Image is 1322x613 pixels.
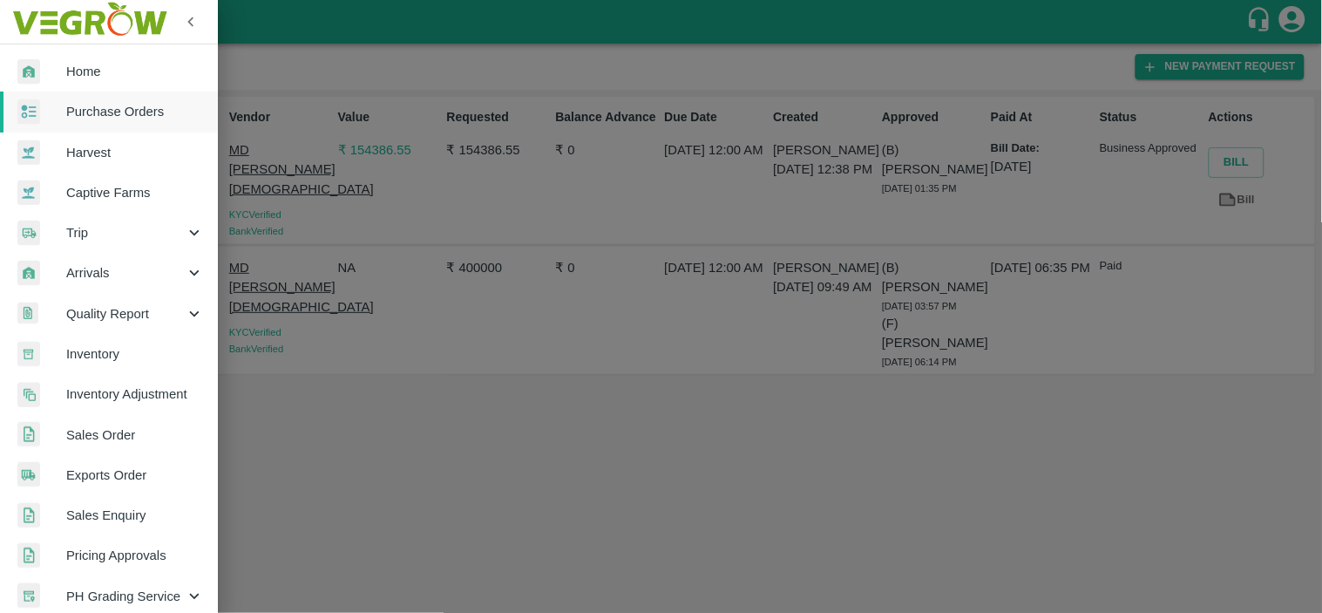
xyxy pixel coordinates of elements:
img: whTracker [17,583,40,609]
span: Sales Enquiry [66,506,204,525]
span: Exports Order [66,466,204,485]
span: Harvest [66,143,204,162]
img: harvest [17,180,40,206]
img: reciept [17,99,40,125]
img: whInventory [17,342,40,367]
img: whArrival [17,261,40,286]
img: shipments [17,462,40,487]
span: Arrivals [66,263,185,283]
span: Home [66,62,204,81]
span: Inventory [66,344,204,364]
span: Purchase Orders [66,102,204,121]
img: harvest [17,140,40,166]
span: PH Grading Service [66,587,185,606]
img: sales [17,543,40,569]
img: qualityReport [17,303,38,324]
span: Pricing Approvals [66,546,204,565]
span: Inventory Adjustment [66,385,204,404]
img: inventory [17,382,40,407]
span: Quality Report [66,304,185,324]
img: whArrival [17,59,40,85]
img: delivery [17,221,40,246]
span: Captive Farms [66,183,204,202]
span: Trip [66,223,185,242]
img: sales [17,503,40,528]
span: Sales Order [66,426,204,445]
img: sales [17,422,40,447]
